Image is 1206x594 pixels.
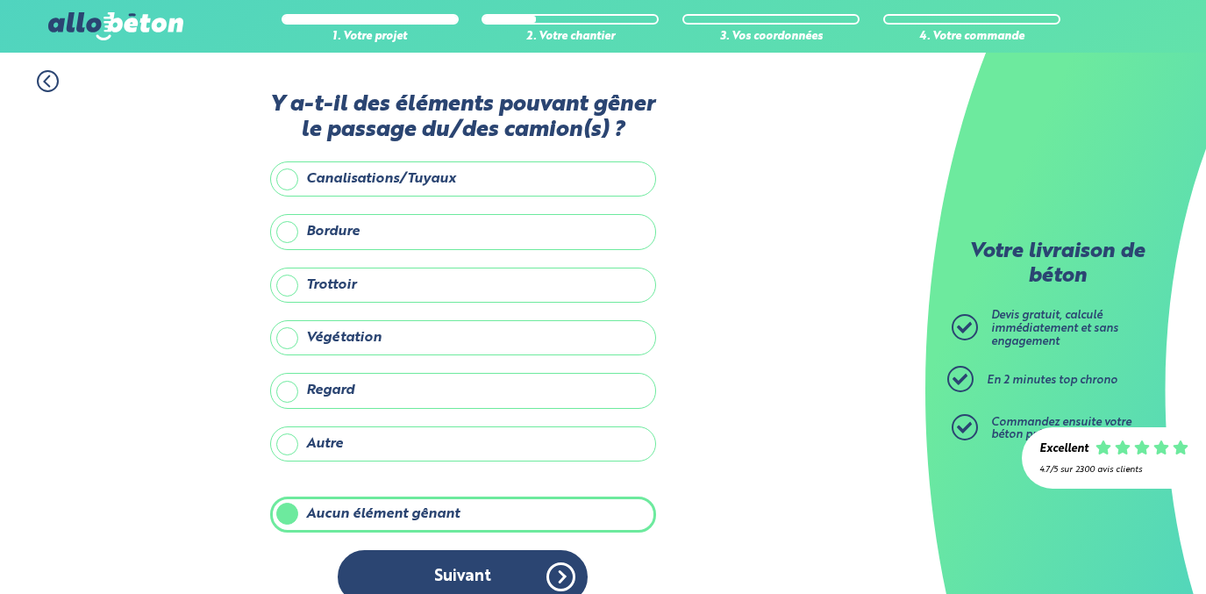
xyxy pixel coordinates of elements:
[270,373,656,408] label: Regard
[991,417,1131,441] span: Commandez ensuite votre béton prêt à l'emploi
[482,31,659,44] div: 2. Votre chantier
[270,214,656,249] label: Bordure
[270,320,656,355] label: Végétation
[883,31,1060,44] div: 4. Votre commande
[270,268,656,303] label: Trottoir
[987,375,1117,386] span: En 2 minutes top chrono
[270,92,656,144] label: Y a-t-il des éléments pouvant gêner le passage du/des camion(s) ?
[682,31,860,44] div: 3. Vos coordonnées
[270,426,656,462] label: Autre
[956,240,1158,289] p: Votre livraison de béton
[48,12,183,40] img: allobéton
[991,310,1118,347] span: Devis gratuit, calculé immédiatement et sans engagement
[1039,465,1188,475] div: 4.7/5 sur 2300 avis clients
[270,497,656,532] label: Aucun élément gênant
[1039,443,1088,456] div: Excellent
[1050,526,1187,575] iframe: Help widget launcher
[270,161,656,197] label: Canalisations/Tuyaux
[282,31,459,44] div: 1. Votre projet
